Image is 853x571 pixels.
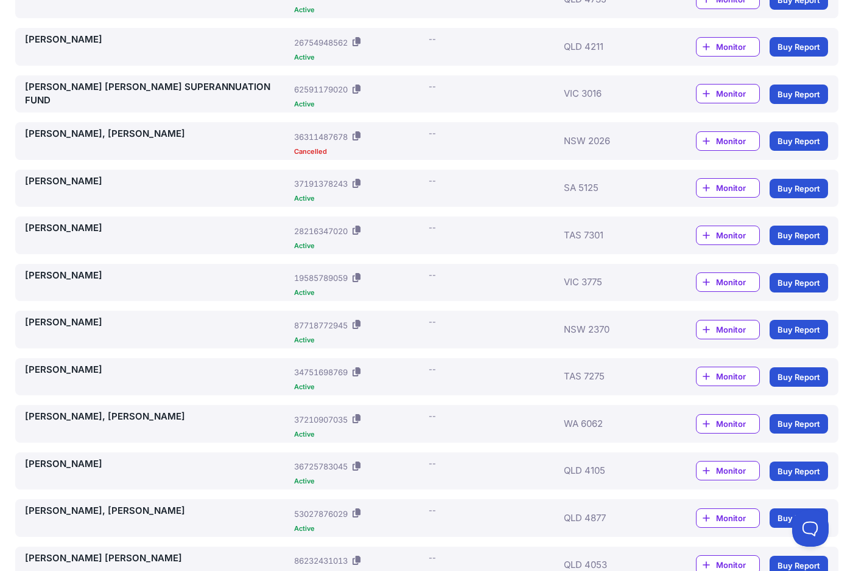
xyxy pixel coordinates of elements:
[696,367,760,386] a: Monitor
[25,33,290,47] a: [PERSON_NAME]
[770,462,828,481] a: Buy Report
[716,41,759,53] span: Monitor
[770,131,828,151] a: Buy Report
[564,221,660,249] div: TAS 7301
[294,289,424,296] div: Active
[564,80,660,108] div: VIC 3016
[696,414,760,434] a: Monitor
[25,316,290,330] a: [PERSON_NAME]
[294,384,424,390] div: Active
[294,131,348,143] div: 36311487678
[429,33,436,45] div: --
[770,179,828,198] a: Buy Report
[294,243,424,249] div: Active
[770,226,828,245] a: Buy Report
[770,37,828,57] a: Buy Report
[716,370,759,382] span: Monitor
[564,457,660,485] div: QLD 4105
[696,131,760,151] a: Monitor
[294,148,424,155] div: Cancelled
[716,276,759,288] span: Monitor
[716,88,759,100] span: Monitor
[770,367,828,387] a: Buy Report
[294,7,424,13] div: Active
[294,555,348,567] div: 86232431013
[716,512,759,524] span: Monitor
[294,525,424,532] div: Active
[770,508,828,528] a: Buy Report
[25,80,290,108] a: [PERSON_NAME] [PERSON_NAME] SUPERANNUATION FUND
[429,316,436,328] div: --
[696,37,760,57] a: Monitor
[429,410,436,422] div: --
[294,460,348,472] div: 36725783045
[696,178,760,198] a: Monitor
[25,552,290,566] a: [PERSON_NAME] [PERSON_NAME]
[770,320,828,339] a: Buy Report
[696,84,760,103] a: Monitor
[294,101,424,108] div: Active
[294,54,424,61] div: Active
[429,221,436,234] div: --
[716,182,759,194] span: Monitor
[25,221,290,235] a: [PERSON_NAME]
[294,83,348,95] div: 62591179020
[429,269,436,281] div: --
[564,269,660,297] div: VIC 3775
[294,431,424,438] div: Active
[716,465,759,477] span: Monitor
[696,226,760,245] a: Monitor
[294,225,348,237] div: 28216347020
[716,559,759,571] span: Monitor
[25,127,290,141] a: [PERSON_NAME], [PERSON_NAME]
[429,363,436,375] div: --
[294,195,424,202] div: Active
[429,504,436,516] div: --
[564,410,660,438] div: WA 6062
[716,229,759,241] span: Monitor
[696,320,760,339] a: Monitor
[716,418,759,430] span: Monitor
[429,175,436,187] div: --
[294,478,424,485] div: Active
[770,273,828,292] a: Buy Report
[564,175,660,202] div: SA 5125
[25,504,290,518] a: [PERSON_NAME], [PERSON_NAME]
[564,33,660,61] div: QLD 4211
[716,324,759,336] span: Monitor
[294,337,424,344] div: Active
[294,272,348,284] div: 19585789059
[429,552,436,564] div: --
[294,366,348,378] div: 34751698769
[716,135,759,147] span: Monitor
[294,508,348,520] div: 53027876029
[770,85,828,104] a: Buy Report
[696,272,760,292] a: Monitor
[25,410,290,424] a: [PERSON_NAME], [PERSON_NAME]
[294,319,348,331] div: 87718772945
[25,363,290,377] a: [PERSON_NAME]
[564,127,660,155] div: NSW 2026
[564,316,660,344] div: NSW 2370
[770,414,828,434] a: Buy Report
[696,508,760,528] a: Monitor
[429,127,436,139] div: --
[25,175,290,189] a: [PERSON_NAME]
[564,363,660,391] div: TAS 7275
[294,36,348,49] div: 26754948562
[429,80,436,92] div: --
[294,178,348,190] div: 37191378243
[792,510,829,547] iframe: Toggle Customer Support
[696,461,760,480] a: Monitor
[429,457,436,469] div: --
[564,504,660,532] div: QLD 4877
[25,457,290,471] a: [PERSON_NAME]
[25,269,290,283] a: [PERSON_NAME]
[294,414,348,426] div: 37210907035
